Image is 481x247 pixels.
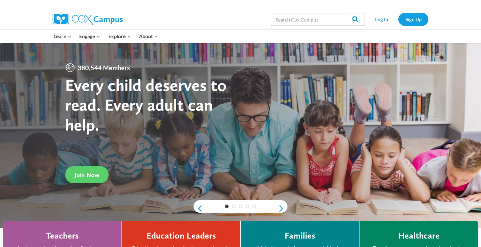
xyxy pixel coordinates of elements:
[239,205,242,208] a: 3
[252,205,256,208] a: 5
[54,32,71,40] span: Learn
[285,230,315,241] h4: Families
[278,205,287,212] a: next
[232,205,235,208] a: 2
[49,30,162,43] nav: Primary Navigation
[225,205,229,208] a: 1
[79,32,100,40] span: Engage
[398,230,440,241] h4: Healthcare
[368,13,395,26] a: Log In
[271,13,365,26] input: Search Cox Campus
[53,14,123,25] img: Cox Campus
[108,32,131,40] span: Explore
[75,63,132,73] span: 380,544 Members
[398,13,428,26] a: Sign Up
[246,205,249,208] a: 4
[368,13,428,26] nav: Secondary Navigation
[75,171,99,179] span: Join Now
[65,75,227,135] strong: Every child deserves to read. Every adult can help.
[139,32,158,40] span: About
[194,202,287,215] div: content slider buttons
[46,230,79,241] h4: Teachers
[65,166,109,183] a: Join Now
[194,205,203,212] a: previous
[147,230,216,241] h4: Education Leaders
